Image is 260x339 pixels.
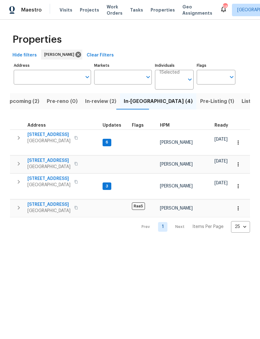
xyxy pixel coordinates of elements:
[200,97,234,106] span: Pre-Listing (1)
[44,51,77,58] span: [PERSON_NAME]
[160,206,193,211] span: [PERSON_NAME]
[214,123,228,128] span: Ready
[85,97,116,106] span: In-review (2)
[84,50,116,61] button: Clear Filters
[27,132,70,138] span: [STREET_ADDRESS]
[6,97,39,106] span: Upcoming (2)
[182,4,212,16] span: Geo Assignments
[158,222,167,232] a: Goto page 1
[223,4,227,10] div: 58
[231,219,250,235] div: 25
[27,164,70,170] span: [GEOGRAPHIC_DATA]
[21,7,42,13] span: Maestro
[136,221,250,233] nav: Pagination Navigation
[160,123,170,128] span: HPM
[197,64,235,67] label: Flags
[107,4,123,16] span: Work Orders
[151,7,175,13] span: Properties
[103,140,111,145] span: 6
[83,73,92,81] button: Open
[94,64,152,67] label: Markets
[132,123,144,128] span: Flags
[130,8,143,12] span: Tasks
[132,202,145,210] span: RaaS
[103,123,121,128] span: Updates
[214,181,228,185] span: [DATE]
[214,123,234,128] div: Earliest renovation start date (first business day after COE or Checkout)
[155,64,194,67] label: Individuals
[192,224,224,230] p: Items Per Page
[124,97,193,106] span: In-[GEOGRAPHIC_DATA] (4)
[27,157,70,164] span: [STREET_ADDRESS]
[227,73,236,81] button: Open
[159,70,180,75] span: 1 Selected
[185,75,194,84] button: Open
[27,182,70,188] span: [GEOGRAPHIC_DATA]
[27,138,70,144] span: [GEOGRAPHIC_DATA]
[160,162,193,167] span: [PERSON_NAME]
[27,201,70,208] span: [STREET_ADDRESS]
[27,176,70,182] span: [STREET_ADDRESS]
[160,184,193,188] span: [PERSON_NAME]
[80,7,99,13] span: Projects
[41,50,82,60] div: [PERSON_NAME]
[14,64,91,67] label: Address
[27,123,46,128] span: Address
[10,50,39,61] button: Hide filters
[214,159,228,163] span: [DATE]
[160,140,193,145] span: [PERSON_NAME]
[87,51,114,59] span: Clear Filters
[103,184,111,189] span: 3
[60,7,72,13] span: Visits
[27,208,70,214] span: [GEOGRAPHIC_DATA]
[144,73,152,81] button: Open
[12,36,62,43] span: Properties
[214,137,228,142] span: [DATE]
[47,97,78,106] span: Pre-reno (0)
[12,51,37,59] span: Hide filters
